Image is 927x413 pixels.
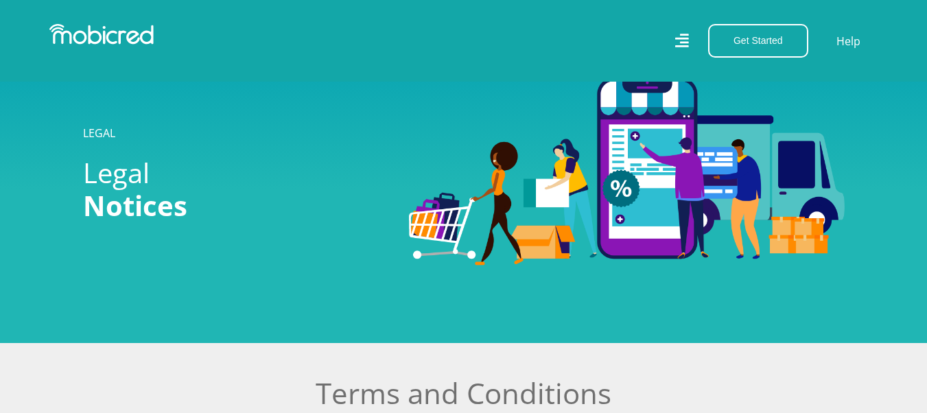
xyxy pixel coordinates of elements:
h2: Legal [83,156,388,222]
button: Get Started [708,24,808,58]
img: Categories [409,78,845,265]
img: Mobicred [49,24,154,45]
span: Notices [83,187,187,224]
a: Help [836,32,861,50]
h1: Terms and Conditions [83,376,845,410]
a: LEGAL [83,126,115,141]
